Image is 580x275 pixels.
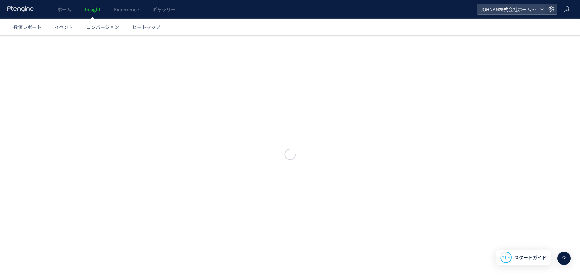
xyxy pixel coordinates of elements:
span: Experience [114,6,139,13]
span: Insight [85,6,101,13]
span: 71% [502,254,510,260]
span: スタートガイド [514,254,547,261]
span: ヒートマップ [132,24,160,30]
span: 数値レポート [13,24,41,30]
span: イベント [55,24,73,30]
span: ギャラリー [152,6,175,13]
span: ホーム [58,6,71,13]
span: JOHNAN株式会社ホームページ [478,4,537,14]
span: コンバージョン [86,24,119,30]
